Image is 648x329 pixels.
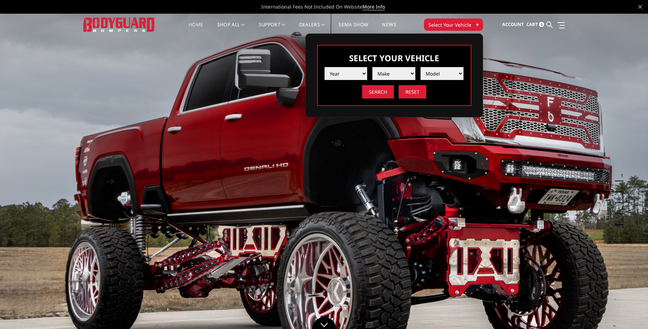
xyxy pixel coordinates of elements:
span: Select Your Vehicle [428,21,471,28]
select: Please select the value from list. [325,67,368,80]
iframe: Chat Widget [614,296,648,329]
img: BODYGUARD BUMPERS [83,17,155,31]
a: Account [502,15,524,34]
button: 3 of 5 [617,192,623,203]
button: Select Your Vehicle [424,18,483,31]
h3: Select Your Vehicle [325,52,464,64]
a: More Info [362,3,385,10]
span: Account [502,21,524,27]
a: Support [259,22,286,36]
a: SEMA Show [339,22,368,36]
a: News [382,22,396,36]
a: shop all [217,22,245,36]
a: Click to Down [312,317,336,329]
a: Dealers [299,22,325,36]
a: Home [189,22,203,36]
span: Cart [526,21,538,27]
span: 0 [539,22,544,27]
input: Search [362,85,394,98]
button: 4 of 5 [617,203,623,214]
select: Please select the value from list. [372,67,415,80]
button: 1 of 5 [617,170,623,181]
span: ▾ [476,21,479,28]
input: Reset [399,85,426,98]
button: 2 of 5 [617,181,623,192]
a: Cart 0 [526,15,544,34]
button: 5 of 5 [617,214,623,225]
